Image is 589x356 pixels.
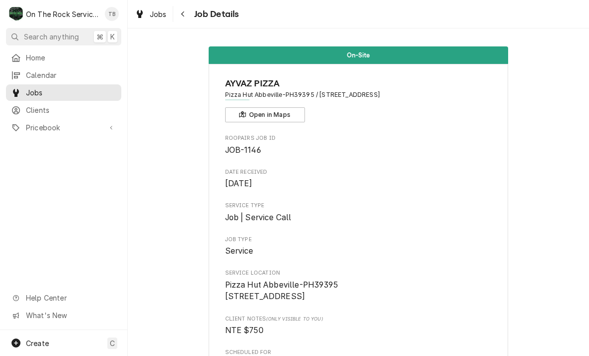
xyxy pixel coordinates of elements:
div: Todd Brady's Avatar [105,7,119,21]
span: Service Type [225,212,492,224]
span: Help Center [26,293,115,303]
a: Clients [6,102,121,118]
span: Service [225,246,254,256]
span: NTE $750 [225,326,264,335]
span: ⌘ [96,31,103,42]
span: Service Type [225,202,492,210]
a: Go to Pricebook [6,119,121,136]
span: What's New [26,310,115,321]
div: O [9,7,23,21]
span: K [110,31,115,42]
span: Home [26,52,116,63]
div: Client Information [225,77,492,122]
div: Service Location [225,269,492,303]
a: Go to Help Center [6,290,121,306]
div: On The Rock Services [26,9,99,19]
span: Jobs [26,87,116,98]
a: Jobs [131,6,171,22]
span: Date Received [225,168,492,176]
span: Job Type [225,236,492,244]
div: Roopairs Job ID [225,134,492,156]
span: Client Notes [225,315,492,323]
span: Address [225,90,492,99]
span: Pizza Hut Abbeville-PH39395 [STREET_ADDRESS] [225,280,338,302]
span: Jobs [150,9,167,19]
div: Service Type [225,202,492,223]
div: Status [209,46,508,64]
a: Go to What's New [6,307,121,324]
span: Service Location [225,269,492,277]
span: On-Site [347,52,370,58]
span: Create [26,339,49,348]
span: Roopairs Job ID [225,144,492,156]
span: Search anything [24,31,79,42]
span: Service Location [225,279,492,303]
button: Navigate back [175,6,191,22]
div: On The Rock Services's Avatar [9,7,23,21]
button: Search anything⌘K [6,28,121,45]
a: Calendar [6,67,121,83]
div: Date Received [225,168,492,190]
span: Clients [26,105,116,115]
a: Jobs [6,84,121,101]
span: (Only Visible to You) [266,316,322,322]
span: C [110,338,115,349]
span: Job Details [191,7,239,21]
div: Job Type [225,236,492,257]
span: [DATE] [225,179,253,188]
span: Roopairs Job ID [225,134,492,142]
span: Pricebook [26,122,101,133]
span: Name [225,77,492,90]
span: Calendar [26,70,116,80]
span: Job | Service Call [225,213,292,222]
span: Date Received [225,178,492,190]
a: Home [6,49,121,66]
span: [object Object] [225,325,492,337]
button: Open in Maps [225,107,305,122]
div: [object Object] [225,315,492,337]
div: TB [105,7,119,21]
span: Job Type [225,245,492,257]
span: JOB-1146 [225,145,261,155]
